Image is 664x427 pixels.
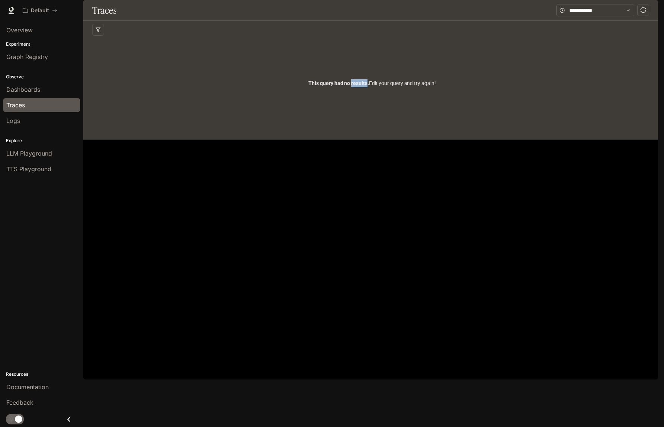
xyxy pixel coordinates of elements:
[640,7,646,13] span: sync
[92,3,116,18] h1: Traces
[31,7,49,14] p: Default
[308,79,435,87] span: Edit your query and try again!
[308,80,369,86] span: This query had no results.
[19,3,61,18] button: All workspaces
